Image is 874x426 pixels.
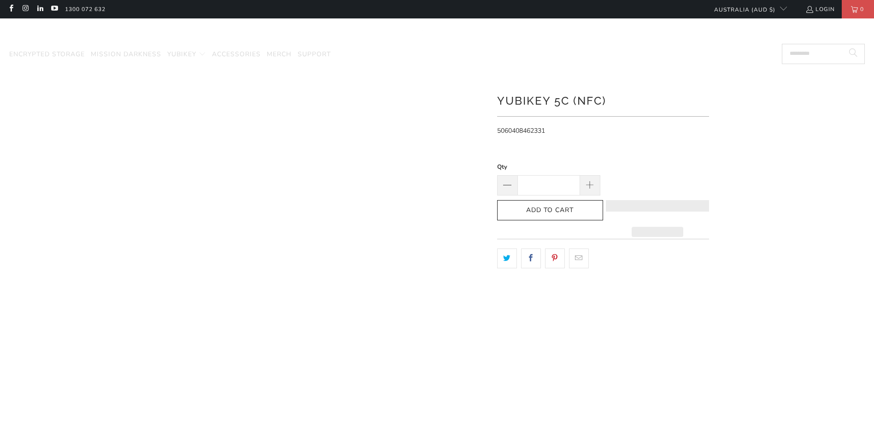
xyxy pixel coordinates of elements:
a: Trust Panda Australia on Facebook [7,6,15,13]
h1: YubiKey 5C (NFC) [497,91,709,109]
a: Support [298,44,331,65]
a: Encrypted Storage [9,44,85,65]
summary: YubiKey [167,44,206,65]
span: Encrypted Storage [9,50,85,59]
a: Trust Panda Australia on Instagram [21,6,29,13]
a: Login [805,4,835,14]
span: Support [298,50,331,59]
span: Merch [267,50,292,59]
span: Mission Darkness [91,50,161,59]
button: Add to Cart [497,200,603,221]
span: Accessories [212,50,261,59]
a: Trust Panda Australia on LinkedIn [36,6,44,13]
span: 5060408462331 [497,126,545,135]
a: Share this on Twitter [497,248,517,268]
button: Search [842,44,865,64]
a: Merch [267,44,292,65]
img: Trust Panda Australia [390,23,484,42]
a: Mission Darkness [91,44,161,65]
a: Trust Panda Australia on YouTube [50,6,58,13]
nav: Translation missing: en.navigation.header.main_nav [9,44,331,65]
input: Search... [782,44,865,64]
label: Qty [497,162,600,172]
span: YubiKey [167,50,196,59]
a: Accessories [212,44,261,65]
a: Email this to a friend [569,248,589,268]
a: 1300 072 632 [65,4,106,14]
span: Add to Cart [507,207,593,214]
a: Share this on Facebook [521,248,541,268]
a: Share this on Pinterest [545,248,565,268]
